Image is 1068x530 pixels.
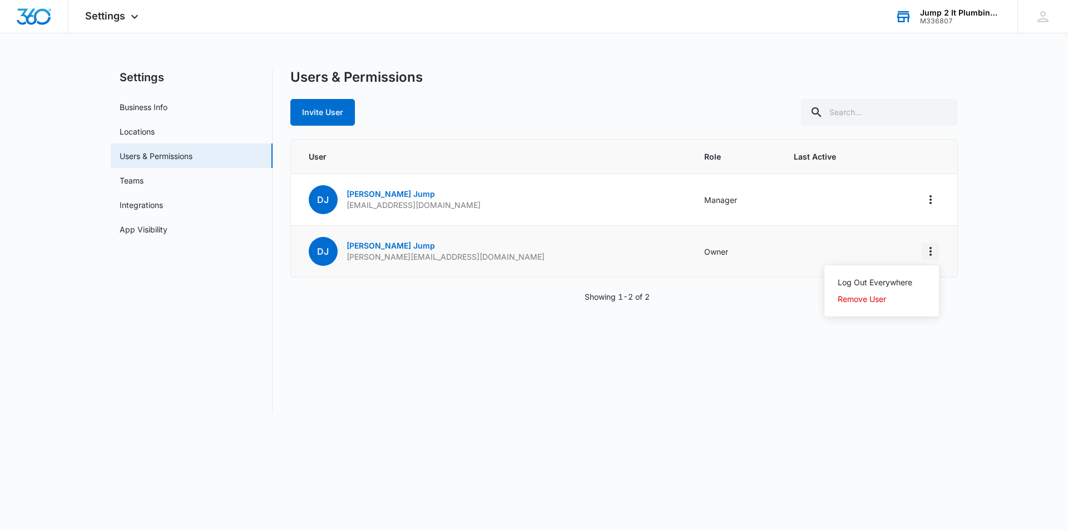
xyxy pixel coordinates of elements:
a: [PERSON_NAME] Jump [347,241,435,250]
span: Last Active [794,151,871,162]
a: DJ [309,247,338,256]
p: [EMAIL_ADDRESS][DOMAIN_NAME] [347,200,481,211]
div: Log Out Everywhere [838,279,912,286]
div: Remove User [838,295,912,303]
button: Invite User [290,99,355,126]
a: Users & Permissions [120,150,192,162]
button: Log Out Everywhere [824,274,939,291]
a: Teams [120,175,144,186]
button: Actions [922,242,940,260]
p: [PERSON_NAME][EMAIL_ADDRESS][DOMAIN_NAME] [347,251,545,262]
button: Actions [922,191,940,209]
span: User [309,151,678,162]
span: DJ [309,237,338,266]
span: Settings [85,10,125,22]
td: Manager [691,174,780,226]
h2: Settings [111,69,273,86]
div: account id [920,17,1001,25]
div: account name [920,8,1001,17]
a: Invite User [290,107,355,117]
a: App Visibility [120,224,167,235]
a: Business Info [120,101,167,113]
td: Owner [691,226,780,278]
a: Locations [120,126,155,137]
p: Showing 1-2 of 2 [585,291,650,303]
a: Integrations [120,199,163,211]
input: Search... [801,99,958,126]
a: DJ [309,195,338,205]
span: Role [704,151,767,162]
h1: Users & Permissions [290,69,423,86]
button: Remove User [824,291,939,308]
span: DJ [309,185,338,214]
a: [PERSON_NAME] Jump [347,189,435,199]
